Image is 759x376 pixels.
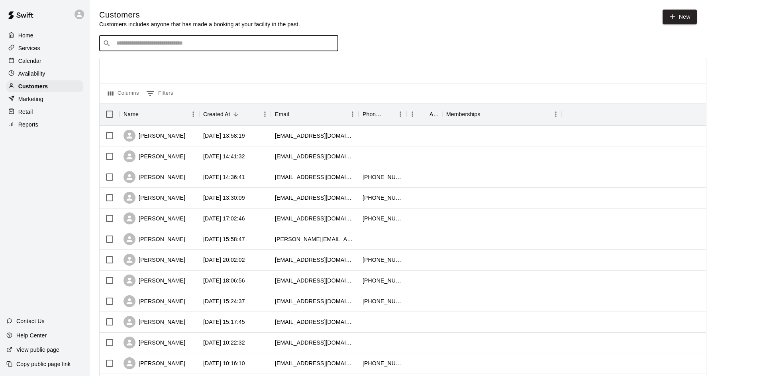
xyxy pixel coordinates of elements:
[106,87,141,100] button: Select columns
[99,10,300,20] h5: Customers
[275,256,355,264] div: luillyr2017@gmail.com
[259,108,271,120] button: Menu
[6,42,83,54] a: Services
[406,108,418,120] button: Menu
[18,44,40,52] p: Services
[363,194,402,202] div: +12288619310
[203,235,245,243] div: 2025-10-09 15:58:47
[359,103,406,125] div: Phone Number
[203,297,245,305] div: 2025-10-07 15:24:37
[203,339,245,347] div: 2025-10-07 10:22:32
[203,194,245,202] div: 2025-10-10 13:30:09
[275,235,355,243] div: maureen.nation@yahoo.com
[199,103,271,125] div: Created At
[6,55,83,67] a: Calendar
[124,337,185,349] div: [PERSON_NAME]
[271,103,359,125] div: Email
[363,214,402,222] div: +12286691208
[120,103,199,125] div: Name
[99,35,338,51] div: Search customers by name or email
[203,318,245,326] div: 2025-10-07 15:17:45
[481,109,492,120] button: Sort
[203,152,245,160] div: 2025-10-11 14:41:32
[6,119,83,131] a: Reports
[275,318,355,326] div: looneyloulou90@gmail.com
[275,194,355,202] div: dylanswyr@yahoo.com
[124,357,185,369] div: [PERSON_NAME]
[663,10,697,24] a: New
[203,277,245,284] div: 2025-10-07 18:06:56
[275,359,355,367] div: billiemckinney2013@yahoo.com
[275,339,355,347] div: dmcpowell1984@gmail.com
[124,254,185,266] div: [PERSON_NAME]
[418,109,430,120] button: Sort
[18,108,33,116] p: Retail
[203,214,245,222] div: 2025-10-09 17:02:46
[139,109,150,120] button: Sort
[124,192,185,204] div: [PERSON_NAME]
[383,109,394,120] button: Sort
[18,121,38,129] p: Reports
[363,173,402,181] div: +12289103673
[6,106,83,118] a: Retail
[187,108,199,120] button: Menu
[6,93,83,105] a: Marketing
[203,132,245,140] div: 2025-10-12 13:58:19
[275,297,355,305] div: jimlajoie@hotmail.com
[430,103,438,125] div: Age
[289,109,300,120] button: Sort
[124,103,139,125] div: Name
[144,87,175,100] button: Show filters
[16,360,71,368] p: Copy public page link
[203,256,245,264] div: 2025-10-07 20:02:02
[230,109,241,120] button: Sort
[18,31,33,39] p: Home
[18,70,45,78] p: Availability
[363,277,402,284] div: +12289004713
[406,103,442,125] div: Age
[124,150,185,162] div: [PERSON_NAME]
[124,295,185,307] div: [PERSON_NAME]
[16,331,47,339] p: Help Center
[363,297,402,305] div: +16032039937
[363,359,402,367] div: +12286278041
[203,359,245,367] div: 2025-10-06 10:16:10
[16,317,45,325] p: Contact Us
[99,20,300,28] p: Customers includes anyone that has made a booking at your facility in the past.
[550,108,562,120] button: Menu
[275,173,355,181] div: brandiross94@gmail.com
[124,316,185,328] div: [PERSON_NAME]
[203,103,230,125] div: Created At
[442,103,562,125] div: Memberships
[6,80,83,92] a: Customers
[446,103,481,125] div: Memberships
[275,152,355,160] div: andrewbyrd92@gmail.com
[275,103,289,125] div: Email
[16,346,59,354] p: View public page
[6,68,83,80] a: Availability
[203,173,245,181] div: 2025-10-10 14:36:41
[347,108,359,120] button: Menu
[394,108,406,120] button: Menu
[275,277,355,284] div: bigchris55081984@gmail.com
[18,57,41,65] p: Calendar
[363,256,402,264] div: +12513481028
[275,214,355,222] div: ahicks0106@gmail.com
[18,82,48,90] p: Customers
[6,29,83,41] a: Home
[124,130,185,142] div: [PERSON_NAME]
[124,233,185,245] div: [PERSON_NAME]
[275,132,355,140] div: cscarma@gmail.com
[124,275,185,286] div: [PERSON_NAME]
[363,103,383,125] div: Phone Number
[124,171,185,183] div: [PERSON_NAME]
[124,212,185,224] div: [PERSON_NAME]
